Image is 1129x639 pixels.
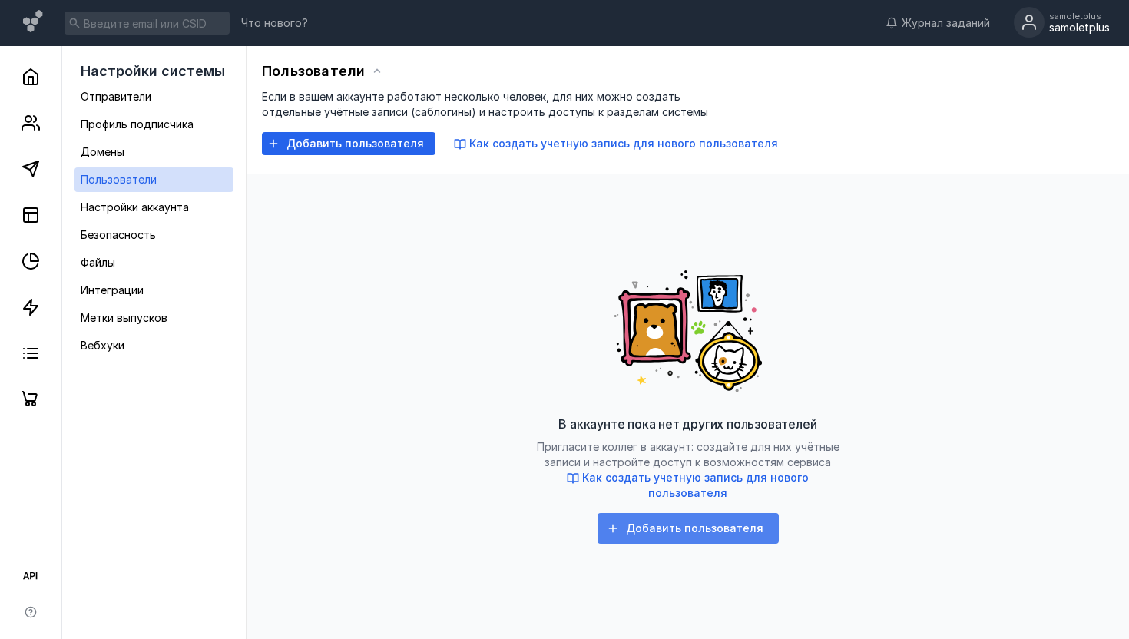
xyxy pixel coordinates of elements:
[535,440,842,501] span: Пригласите коллег в аккаунт: создайте для них учётные записи и настройте доступ к возможностям се...
[558,416,816,432] span: В аккаунте пока нет других пользователей
[233,18,316,28] a: Что нового?
[454,136,778,151] button: Как создать учетную запись для нового пользователя
[582,471,809,499] span: Как создать учетную запись для нового пользователя
[74,306,233,330] a: Метки выпусков
[81,145,124,158] span: Домены
[74,112,233,137] a: Профиль подписчика
[81,200,189,214] span: Настройки аккаунта
[81,118,194,131] span: Профиль подписчика
[469,137,778,150] span: Как создать учетную запись для нового пользователя
[902,15,990,31] span: Журнал заданий
[81,339,124,352] span: Вебхуки
[535,470,842,501] button: Как создать учетную запись для нового пользователя
[81,256,115,269] span: Файлы
[262,90,708,118] span: Если в вашем аккаунте работают несколько человек, для них можно создать отдельные учётные записи ...
[286,137,424,151] span: Добавить пользователя
[74,84,233,109] a: Отправители
[1049,22,1110,35] div: samoletplus
[81,228,156,241] span: Безопасность
[262,63,365,79] span: Пользователи
[65,12,230,35] input: Введите email или CSID
[74,223,233,247] a: Безопасность
[626,522,763,535] span: Добавить пользователя
[878,15,998,31] a: Журнал заданий
[74,167,233,192] a: Пользователи
[74,140,233,164] a: Домены
[1049,12,1110,21] div: samoletplus
[81,90,151,103] span: Отправители
[241,18,308,28] span: Что нового?
[81,283,144,296] span: Интеграции
[598,513,779,544] button: Добавить пользователя
[74,278,233,303] a: Интеграции
[74,250,233,275] a: Файлы
[262,132,435,155] button: Добавить пользователя
[74,333,233,358] a: Вебхуки
[81,311,167,324] span: Метки выпусков
[81,63,225,79] span: Настройки системы
[74,195,233,220] a: Настройки аккаунта
[81,173,157,186] span: Пользователи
